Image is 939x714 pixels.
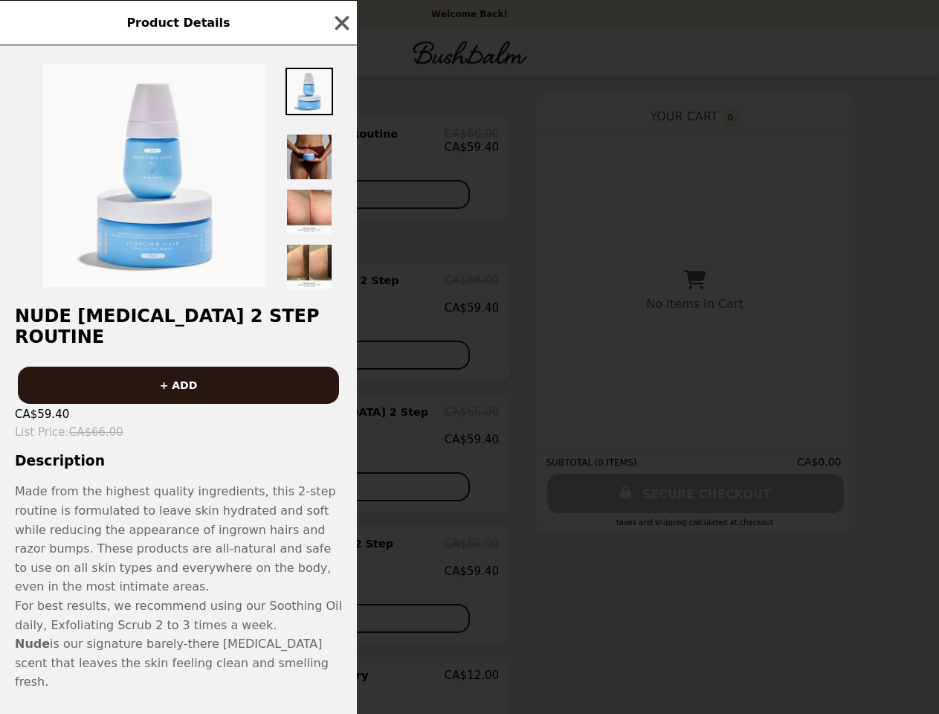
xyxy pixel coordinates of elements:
[15,634,342,692] p: is our signature barely-there [MEDICAL_DATA] scent that leaves the skin feeling clean and smellin...
[15,482,342,596] p: Made from the highest quality ingredients, this 2-step routine is formulated to leave skin hydrat...
[15,637,50,651] strong: Nude
[285,123,333,126] img: Thumbnail 2
[285,188,333,236] img: Thumbnail 4
[126,16,230,30] span: Product Details
[18,367,339,404] button: + ADD
[15,596,342,634] p: For best results, we recommend using our Soothing Oil daily, Exfoliating Scrub 2 to 3 times a week.
[43,64,266,287] img: Default Title
[69,425,123,439] span: CA$66.00
[285,68,333,115] img: Thumbnail 1
[285,133,333,181] img: Thumbnail 3
[285,243,333,291] img: Thumbnail 5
